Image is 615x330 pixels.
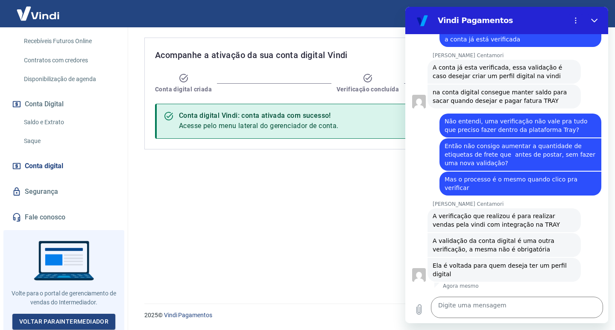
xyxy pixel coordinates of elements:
[10,95,117,114] button: Conta Digital
[337,85,399,93] span: Verificação concluída
[20,114,117,131] a: Saldo e Extrato
[405,7,608,323] iframe: Janela de mensagens
[20,132,117,150] a: Saque
[20,70,117,88] a: Disponibilização de agenda
[155,85,212,93] span: Conta digital criada
[12,314,116,330] a: Voltar paraIntermediador
[20,52,117,69] a: Contratos com credores
[10,0,66,26] img: Vindi
[179,122,339,130] span: Acesse pelo menu lateral do gerenciador de conta.
[10,182,117,201] a: Segurança
[155,48,348,62] span: Acompanhe a ativação da sua conta digital Vindi
[10,208,117,227] a: Fale conosco
[25,160,63,172] span: Conta digital
[10,157,117,175] a: Conta digital
[164,312,212,318] a: Vindi Pagamentos
[574,6,605,22] button: Sair
[179,111,339,121] div: Conta digital Vindi: conta ativada com sucesso!
[20,32,117,50] a: Recebíveis Futuros Online
[144,311,594,320] p: 2025 ©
